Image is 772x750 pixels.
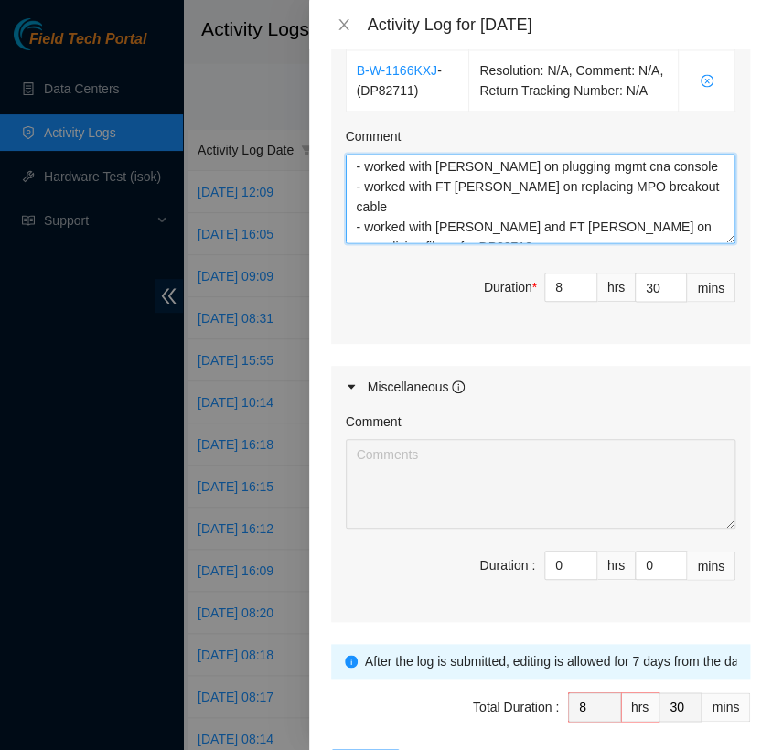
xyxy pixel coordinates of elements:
[331,366,750,408] div: Miscellaneous info-circle
[346,126,402,146] label: Comment
[484,277,537,297] div: Duration
[687,551,735,580] div: mins
[357,63,442,98] span: - ( DP82711 )
[346,381,357,392] span: caret-right
[331,16,357,34] button: Close
[346,412,402,432] label: Comment
[368,15,750,35] div: Activity Log for [DATE]
[337,17,351,32] span: close
[452,380,465,393] span: info-circle
[357,63,437,78] a: B-W-1166KXJ
[702,692,750,722] div: mins
[346,439,735,529] textarea: Comment
[346,154,735,243] textarea: Comment
[621,692,659,722] div: hrs
[597,551,636,580] div: hrs
[345,655,358,668] span: info-circle
[597,273,636,302] div: hrs
[479,555,535,575] div: Duration :
[473,697,559,717] div: Total Duration :
[368,377,466,397] div: Miscellaneous
[469,50,679,112] td: Resolution: N/A, Comment: N/A, Return Tracking Number: N/A
[689,74,724,87] span: close-circle
[687,273,735,302] div: mins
